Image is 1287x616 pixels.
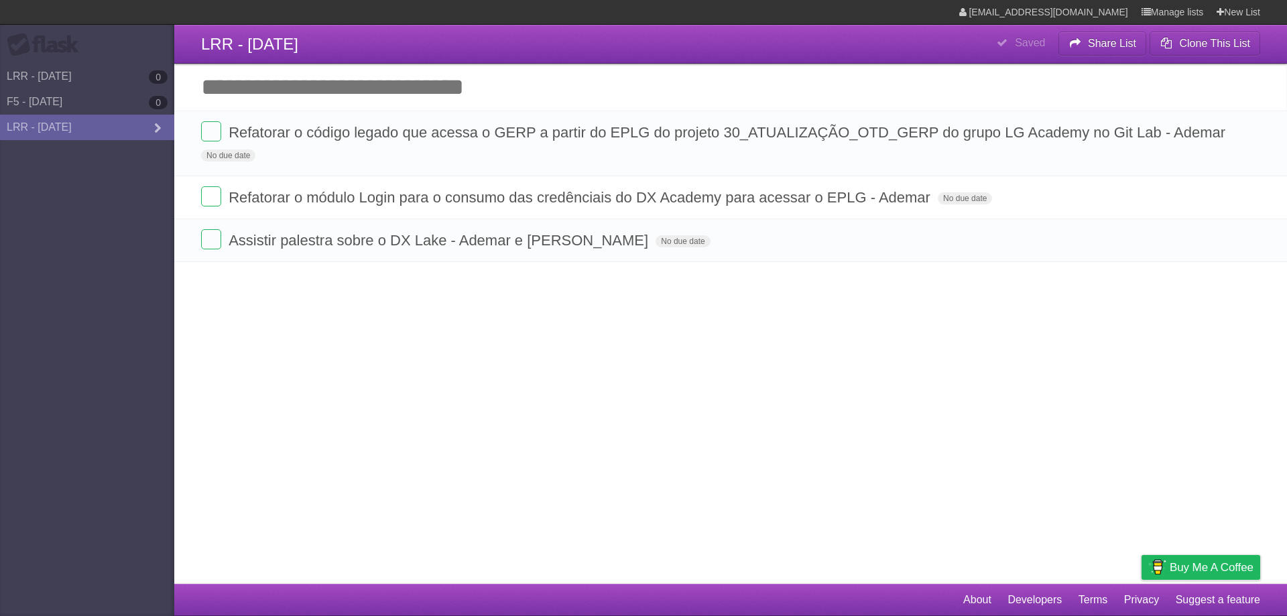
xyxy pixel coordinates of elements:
span: No due date [656,235,710,247]
a: Privacy [1124,587,1159,613]
span: No due date [938,192,992,204]
span: Buy me a coffee [1170,556,1253,579]
img: Buy me a coffee [1148,556,1166,578]
b: Clone This List [1179,38,1250,49]
a: Suggest a feature [1176,587,1260,613]
b: Saved [1015,37,1045,48]
a: About [963,587,991,613]
span: No due date [201,149,255,162]
button: Share List [1058,32,1147,56]
b: Share List [1088,38,1136,49]
b: 0 [149,96,168,109]
a: Developers [1007,587,1062,613]
label: Done [201,229,221,249]
label: Done [201,186,221,206]
button: Clone This List [1150,32,1260,56]
a: Buy me a coffee [1142,555,1260,580]
span: LRR - [DATE] [201,35,298,53]
label: Done [201,121,221,141]
span: Refatorar o código legado que acessa o GERP a partir do EPLG do projeto 30_ATUALIZAÇÃO_OTD_GERP d... [229,124,1229,141]
div: Flask [7,33,87,57]
a: Terms [1079,587,1108,613]
span: Refatorar o módulo Login para o consumo das credênciais do DX Academy para acessar o EPLG - Ademar [229,189,934,206]
span: Assistir palestra sobre o DX Lake - Ademar e [PERSON_NAME] [229,232,652,249]
b: 0 [149,70,168,84]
